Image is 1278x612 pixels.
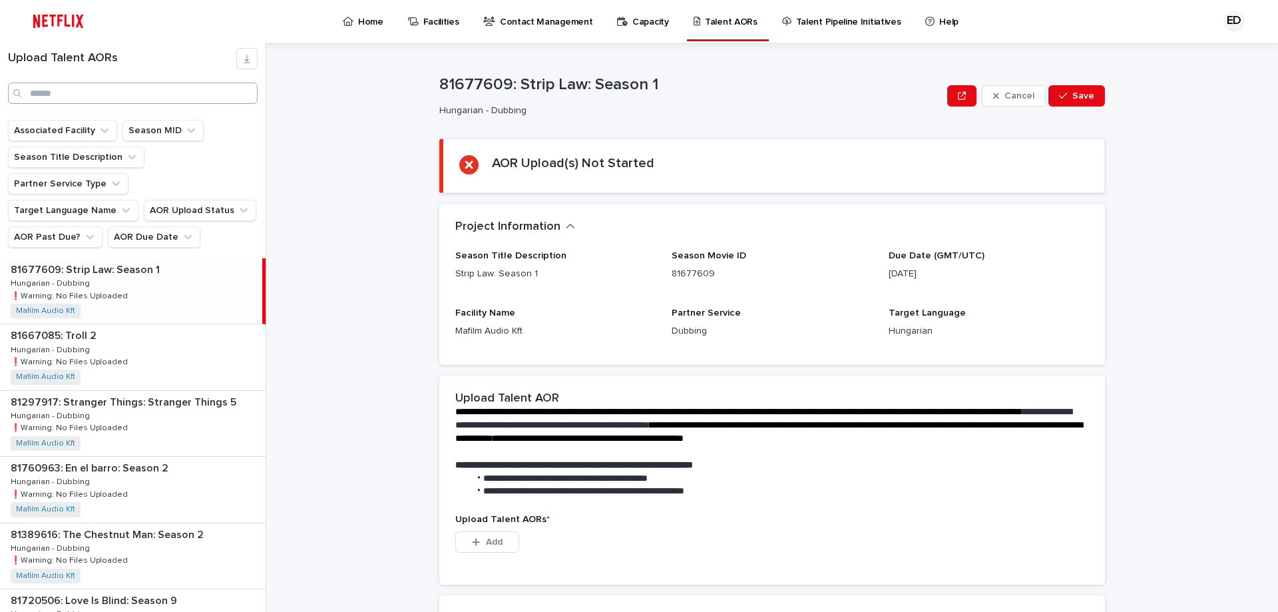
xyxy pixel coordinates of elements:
button: Add [455,531,519,553]
h2: Project Information [455,220,560,234]
button: Cancel [982,85,1046,107]
span: Save [1072,91,1094,101]
a: Mafilm Audio Kft [16,372,75,382]
button: Project Information [455,220,575,234]
span: Facility Name [455,308,515,318]
p: Hungarian - Dubbing [439,105,937,117]
button: Season MID [122,120,204,141]
span: Partner Service [672,308,741,318]
button: Associated Facility [8,120,117,141]
p: Hungarian - Dubbing [11,343,93,355]
p: Hungarian - Dubbing [11,541,93,553]
p: 81677609 [672,267,872,281]
p: 81677609: Strip Law: Season 1 [11,261,162,276]
p: [DATE] [889,267,1089,281]
span: Upload Talent AORs [455,515,550,524]
span: Due Date (GMT/UTC) [889,251,984,260]
a: Mafilm Audio Kft [16,306,75,316]
button: AOR Upload Status [144,200,256,221]
a: Mafilm Audio Kft [16,505,75,514]
p: ❗️Warning: No Files Uploaded [11,289,130,301]
img: ifQbXi3ZQGMSEF7WDB7W [27,8,90,35]
h2: Upload Talent AOR [455,392,559,406]
p: 81667085: Troll 2 [11,327,99,342]
a: Mafilm Audio Kft [16,439,75,448]
p: 81720506: Love Is Blind: Season 9 [11,592,180,607]
div: ED [1223,11,1245,32]
p: Mafilm Audio Kft [455,324,656,338]
p: ❗️Warning: No Files Uploaded [11,553,130,565]
p: ❗️Warning: No Files Uploaded [11,421,130,433]
p: Hungarian - Dubbing [11,409,93,421]
p: Hungarian - Dubbing [11,276,93,288]
p: ❗️Warning: No Files Uploaded [11,355,130,367]
span: Season Movie ID [672,251,746,260]
button: Partner Service Type [8,173,128,194]
input: Search [8,83,258,104]
button: Target Language Name [8,200,138,221]
button: Season Title Description [8,147,144,168]
p: ❗️Warning: No Files Uploaded [11,487,130,499]
h1: Upload Talent AORs [8,51,236,66]
button: Save [1048,85,1105,107]
button: AOR Due Date [108,226,200,248]
p: Hungarian - Dubbing [11,475,93,487]
p: 81297917: Stranger Things: Stranger Things 5 [11,394,239,409]
p: 81760963: En el barro: Season 2 [11,459,171,475]
a: Mafilm Audio Kft [16,571,75,581]
button: AOR Past Due? [8,226,103,248]
span: Cancel [1004,91,1034,101]
span: Add [486,537,503,547]
p: 81389616: The Chestnut Man: Season 2 [11,526,206,541]
p: 81677609: Strip Law: Season 1 [439,75,942,95]
span: Target Language [889,308,966,318]
p: Dubbing [672,324,872,338]
p: Strip Law: Season 1 [455,267,656,281]
h2: AOR Upload(s) Not Started [492,155,654,171]
span: Season Title Description [455,251,566,260]
p: Hungarian [889,324,1089,338]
